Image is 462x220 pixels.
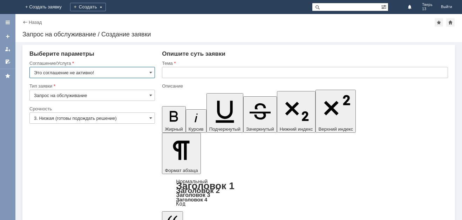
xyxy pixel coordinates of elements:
[176,180,235,191] a: Заголовок 1
[381,3,388,10] span: Расширенный поиск
[280,126,313,132] span: Нижний индекс
[162,50,225,57] span: Опишите суть заявки
[176,178,208,184] a: Нормальный
[2,43,13,55] a: Мои заявки
[318,126,353,132] span: Верхний индекс
[176,192,210,198] a: Заголовок 3
[189,126,204,132] span: Курсив
[209,126,240,132] span: Подчеркнутый
[186,109,206,133] button: Курсив
[165,168,198,173] span: Формат абзаца
[422,3,433,7] span: Тверь
[22,31,455,38] div: Запрос на обслуживание / Создание заявки
[2,31,13,42] a: Создать заявку
[176,186,220,194] a: Заголовок 2
[277,91,316,133] button: Нижний индекс
[435,18,443,27] div: Добавить в избранное
[29,50,94,57] span: Выберите параметры
[2,56,13,67] a: Мои согласования
[70,3,106,11] div: Создать
[162,84,447,88] div: Описание
[162,61,447,66] div: Тема
[162,106,186,133] button: Жирный
[162,179,448,206] div: Формат абзаца
[206,93,243,133] button: Подчеркнутый
[176,201,185,207] a: Код
[29,20,42,25] a: Назад
[162,133,201,174] button: Формат абзаца
[422,7,433,11] span: 13
[29,61,154,66] div: Соглашение/Услуга
[243,96,277,133] button: Зачеркнутый
[315,90,356,133] button: Верхний индекс
[165,126,183,132] span: Жирный
[29,106,154,111] div: Срочность
[29,84,154,88] div: Тип заявки
[176,197,207,202] a: Заголовок 4
[446,18,455,27] div: Сделать домашней страницей
[246,126,274,132] span: Зачеркнутый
